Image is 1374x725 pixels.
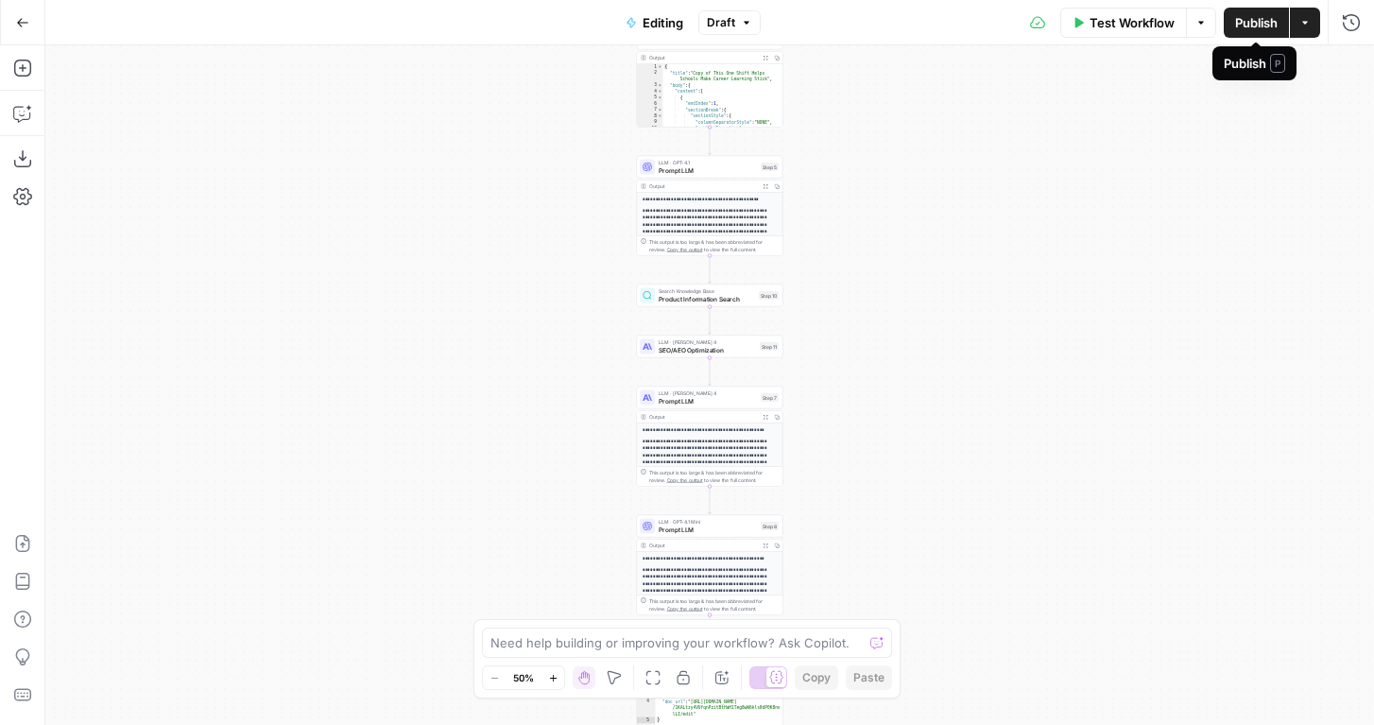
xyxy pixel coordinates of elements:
span: Prompt LLM [659,525,757,534]
span: Prompt LLM [659,396,757,406]
span: Toggle code folding, rows 7 through 13 [658,107,663,113]
span: Copy the output [667,247,703,252]
span: Copy the output [667,477,703,483]
span: Toggle code folding, rows 3 through 1634 [658,82,663,89]
div: 4 [637,699,656,717]
span: Test Workflow [1090,13,1175,32]
div: Output [649,542,757,549]
span: LLM · [PERSON_NAME] 4 [659,338,756,346]
span: Product Information Search [659,294,755,303]
span: Copy [802,669,831,686]
g: Edge from step_11 to step_7 [709,358,712,386]
div: 5 [637,95,663,101]
div: 10 [637,126,663,138]
g: Edge from step_4 to step_5 [709,128,712,155]
span: Toggle code folding, rows 4 through 1633 [658,89,663,95]
div: This output is too large & has been abbreviated for review. to view the full content. [649,238,779,253]
div: Step 8 [761,522,779,530]
div: LLM · [PERSON_NAME] 4SEO/AEO OptimizationStep 11 [637,336,783,358]
span: Draft [707,14,735,31]
button: Editing [614,8,695,38]
div: 6 [637,101,663,108]
div: 9 [637,119,663,126]
div: Output [649,54,757,61]
span: LLM · [PERSON_NAME] 4 [659,389,757,397]
span: SEO/AEO Optimization [659,345,756,354]
span: Prompt LLM [659,165,757,175]
span: Search Knowledge Base [659,287,755,295]
div: Output [649,413,757,421]
div: This output is too large & has been abbreviated for review. to view the full content. [649,469,779,484]
div: 3 [637,82,663,89]
div: 5 [637,717,656,724]
button: Publish [1224,8,1289,38]
div: Step 11 [760,342,779,351]
button: Draft [698,10,761,35]
div: Publish [1224,54,1285,73]
span: Paste [853,669,885,686]
span: Editing [643,13,683,32]
div: This output is too large & has been abbreviated for review. to view the full content. [649,597,779,613]
span: Toggle code folding, rows 8 through 12 [658,113,663,120]
div: 2 [637,70,663,82]
div: Step 5 [761,163,779,171]
div: 8 [637,113,663,120]
span: Toggle code folding, rows 5 through 14 [658,95,663,101]
div: 7 [637,107,663,113]
button: Copy [795,665,838,690]
div: Google Docs IntegrationOutput{ "title":"Copy of This One Shift Helps Schools Make Career Learning... [637,27,783,128]
span: 50% [513,670,534,685]
span: Publish [1235,13,1278,32]
div: Search Knowledge BaseProduct Information SearchStep 10 [637,285,783,307]
span: Copy the output [667,606,703,612]
span: P [1270,54,1285,73]
g: Edge from step_5 to step_10 [709,256,712,284]
button: Paste [846,665,892,690]
g: Edge from step_7 to step_8 [709,487,712,514]
g: Edge from step_10 to step_11 [709,307,712,335]
div: Step 7 [761,393,779,402]
span: Toggle code folding, rows 1 through 2482 [658,64,663,71]
span: LLM · GPT-4.1 Mini [659,518,757,526]
g: Edge from step_8 to step_9 [709,615,712,643]
div: Output [649,182,757,190]
div: 4 [637,89,663,95]
div: 1 [637,64,663,71]
button: Test Workflow [1060,8,1186,38]
span: LLM · GPT-4.1 [659,159,757,166]
div: Step 10 [759,291,779,300]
